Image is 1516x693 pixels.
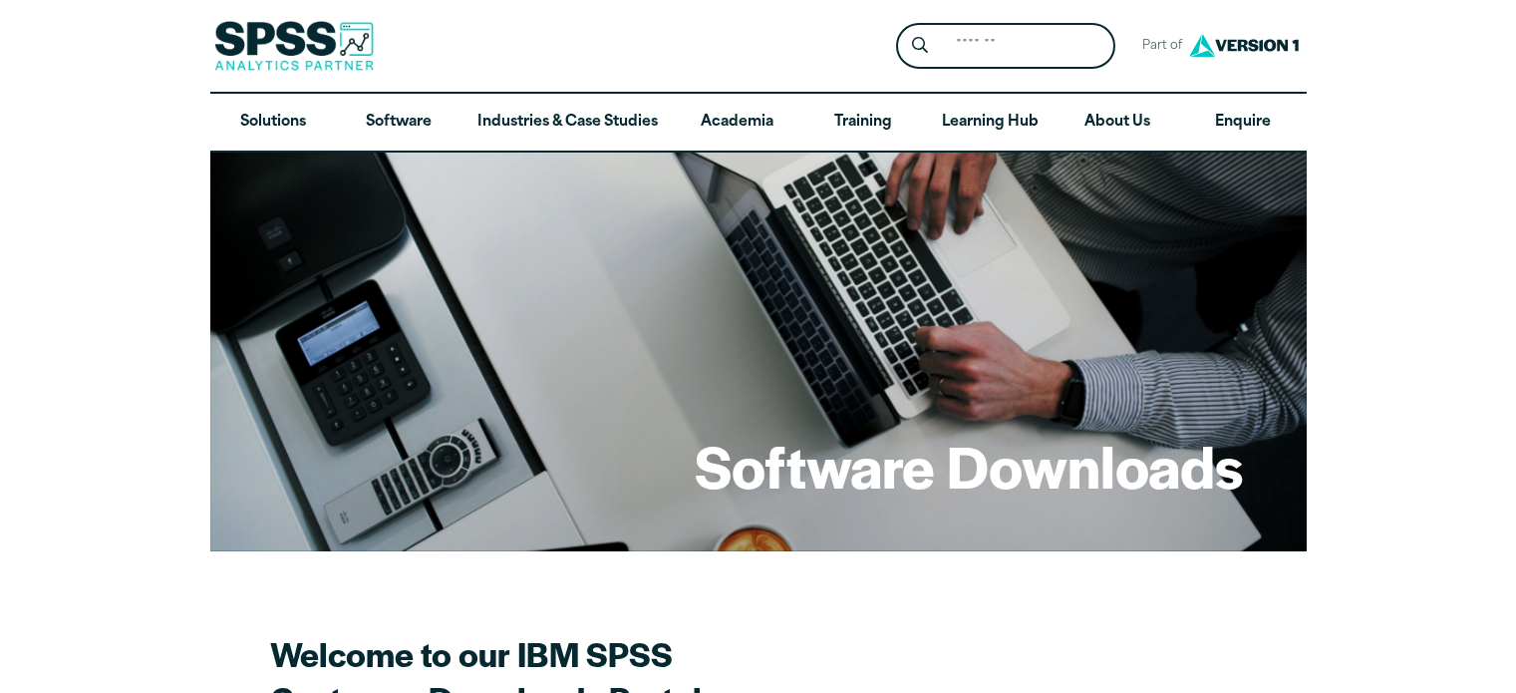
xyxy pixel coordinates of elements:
a: Learning Hub [926,94,1055,152]
span: Part of [1131,32,1184,61]
svg: Search magnifying glass icon [912,37,928,54]
h1: Software Downloads [695,427,1243,505]
form: Site Header Search Form [896,23,1115,70]
a: Enquire [1180,94,1306,152]
button: Search magnifying glass icon [901,28,938,65]
a: Training [799,94,925,152]
nav: Desktop version of site main menu [210,94,1307,152]
a: Solutions [210,94,336,152]
img: Version1 Logo [1184,27,1304,64]
a: About Us [1055,94,1180,152]
a: Academia [674,94,799,152]
img: SPSS Analytics Partner [214,21,374,71]
a: Software [336,94,461,152]
a: Industries & Case Studies [461,94,674,152]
